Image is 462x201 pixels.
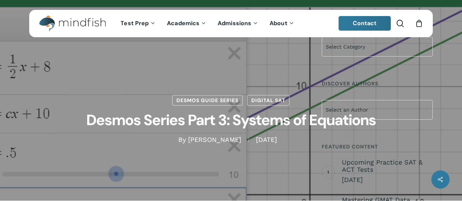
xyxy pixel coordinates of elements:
span: Select an Author [322,102,432,117]
span: Select Category [322,39,432,54]
span: Test Prep [121,19,149,27]
a: About [264,20,300,27]
a: Contact [339,16,391,31]
span: Academics [167,19,199,27]
a: [PERSON_NAME] [188,136,241,143]
a: Cart [415,19,423,27]
header: Main Menu [29,10,433,37]
a: Academics [161,20,212,27]
a: Admissions [212,20,264,27]
h4: Discover Authors [322,77,433,90]
a: Desmos Guide Series [172,95,243,106]
span: About [270,19,287,27]
span: By [178,137,186,142]
span: Select an Author [322,100,433,120]
a: Digital SAT [247,95,290,106]
iframe: Chatbot [297,147,452,191]
span: Select Category [322,37,433,57]
a: Test Prep [115,20,161,27]
h1: Desmos Series Part 3: Systems of Equations [49,106,414,135]
span: [DATE] [248,137,284,142]
nav: Main Menu [115,10,300,37]
span: Admissions [218,19,251,27]
span: Contact [353,19,377,27]
h4: Featured Content [322,140,433,153]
